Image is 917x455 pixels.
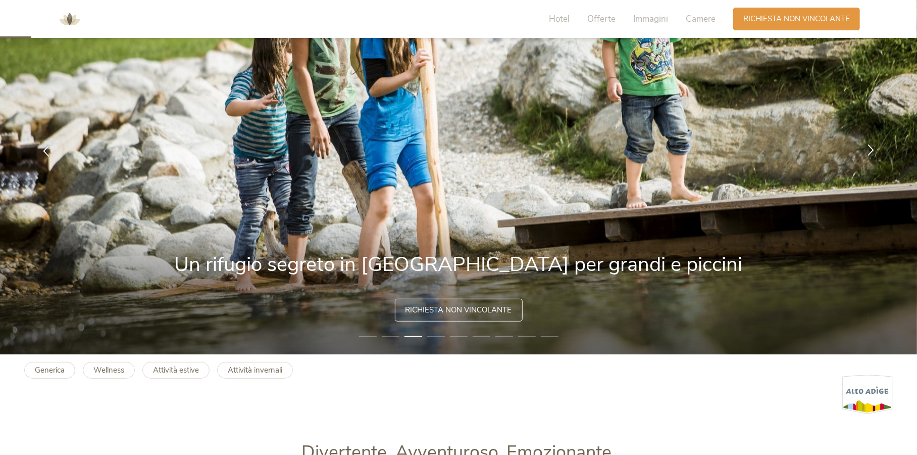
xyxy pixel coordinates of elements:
span: Richiesta non vincolante [743,14,850,24]
span: Camere [686,13,716,25]
a: Generica [24,362,75,379]
b: Attività estive [153,365,199,375]
a: Attività estive [142,362,210,379]
b: Attività invernali [228,365,282,375]
span: Hotel [549,13,570,25]
img: Alto Adige [842,375,893,415]
span: Immagini [633,13,668,25]
span: Offerte [587,13,616,25]
b: Generica [35,365,65,375]
img: AMONTI & LUNARIS Wellnessresort [55,4,85,34]
a: AMONTI & LUNARIS Wellnessresort [55,15,85,22]
span: Richiesta non vincolante [405,305,512,315]
a: Wellness [83,362,135,379]
a: Attività invernali [217,362,293,379]
b: Wellness [93,365,124,375]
